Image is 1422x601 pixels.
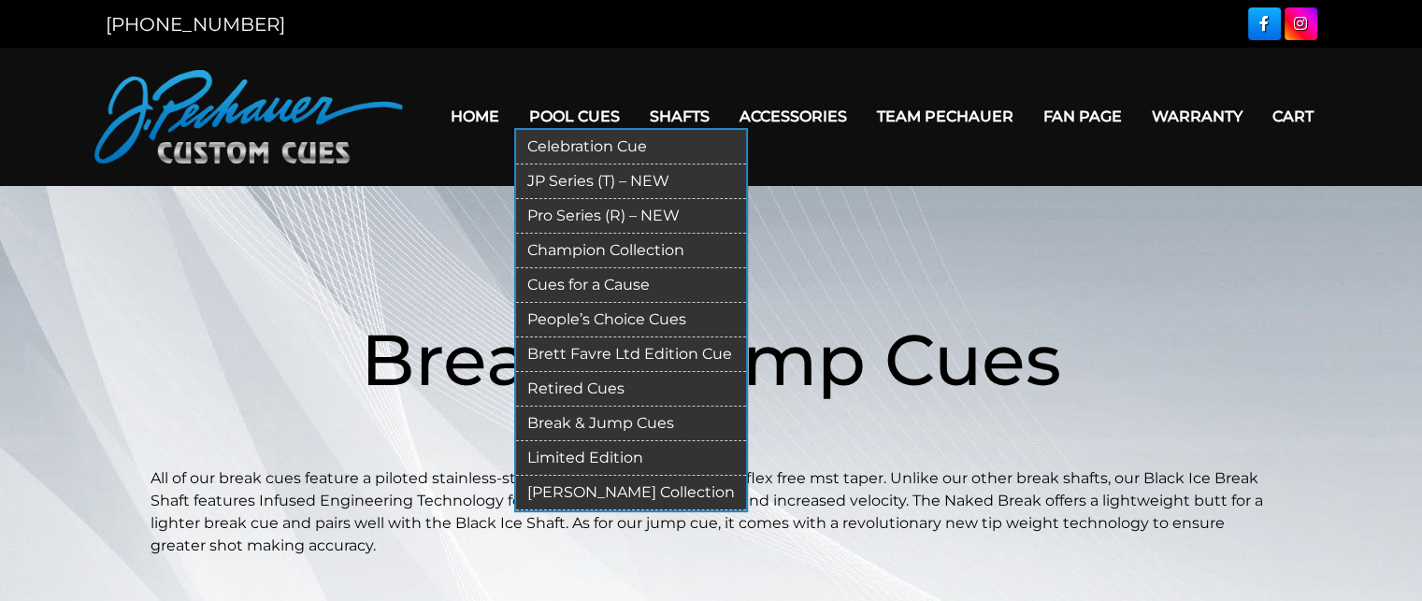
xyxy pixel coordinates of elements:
a: Accessories [725,93,862,140]
a: Shafts [635,93,725,140]
a: [PHONE_NUMBER] [106,13,285,36]
a: Pro Series (R) – NEW [516,199,746,234]
a: Limited Edition [516,441,746,476]
a: Cues for a Cause [516,268,746,303]
a: Brett Favre Ltd Edition Cue [516,337,746,372]
a: Warranty [1137,93,1257,140]
a: Pool Cues [514,93,635,140]
a: Retired Cues [516,372,746,407]
a: Fan Page [1028,93,1137,140]
img: Pechauer Custom Cues [94,70,403,164]
a: Team Pechauer [862,93,1028,140]
a: [PERSON_NAME] Collection [516,476,746,510]
span: Break & Jump Cues [361,316,1061,403]
a: JP Series (T) – NEW [516,165,746,199]
a: Champion Collection [516,234,746,268]
a: People’s Choice Cues [516,303,746,337]
a: Break & Jump Cues [516,407,746,441]
p: All of our break cues feature a piloted stainless-steel joint, a C4+ break tip, and a flex free m... [151,467,1272,557]
a: Celebration Cue [516,130,746,165]
a: Cart [1257,93,1329,140]
a: Home [436,93,514,140]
